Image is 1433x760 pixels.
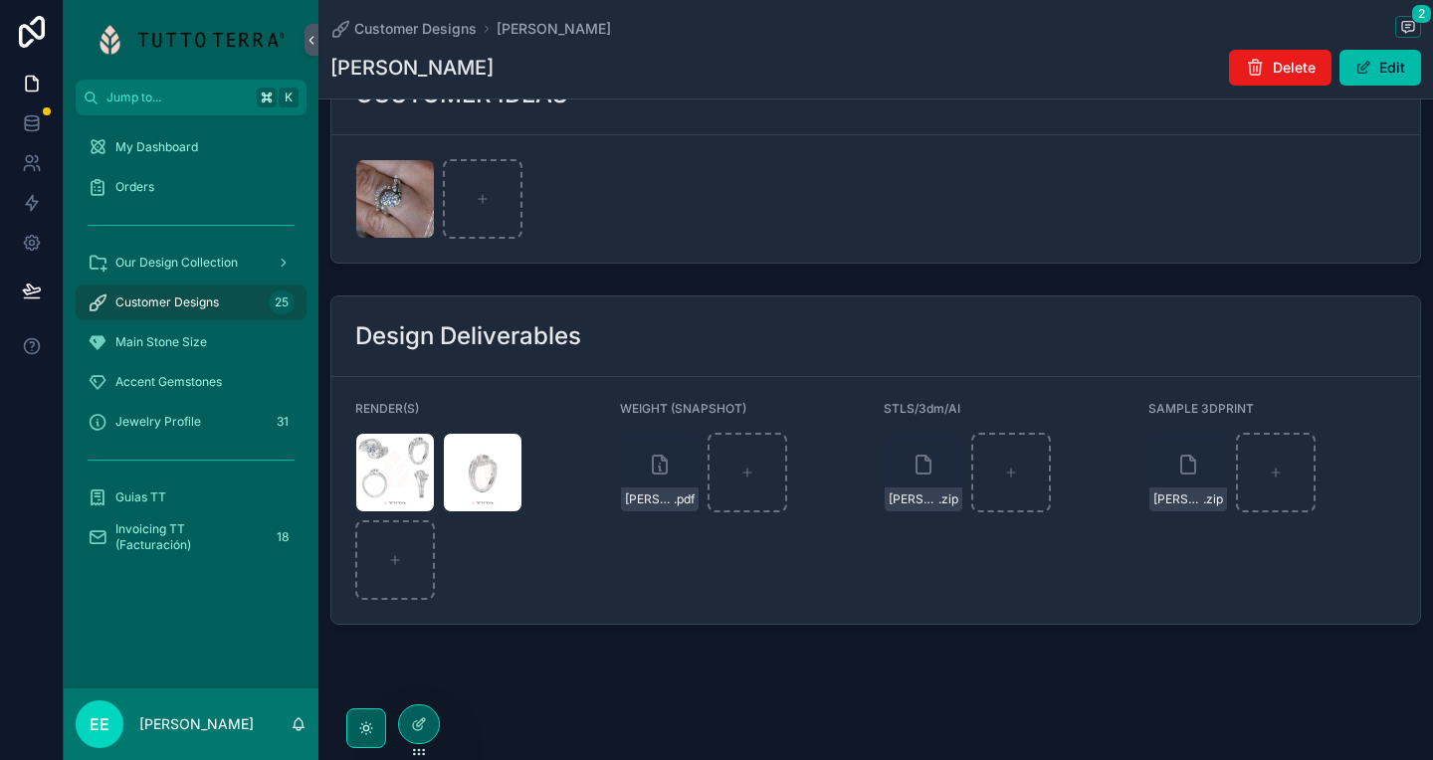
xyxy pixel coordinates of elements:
img: App logo [99,24,284,56]
span: Customer Designs [354,19,477,39]
button: 2 [1395,16,1421,41]
a: Our Design Collection [76,245,307,281]
span: Orders [115,179,154,195]
span: Accent Gemstones [115,374,222,390]
span: [PERSON_NAME] [625,491,674,507]
span: Our Design Collection [115,255,238,271]
span: .pdf [674,491,695,507]
h2: Design Deliverables [355,320,581,352]
a: Orders [76,169,307,205]
span: RENDER(S) [355,401,419,416]
span: Jewelry Profile [115,414,201,430]
button: Jump to...K [76,80,307,115]
span: Main Stone Size [115,334,207,350]
span: STLS/3dm/AI [884,401,960,416]
span: Delete [1273,58,1316,78]
span: EE [90,712,109,736]
span: .zip [938,491,958,507]
div: 18 [271,525,295,549]
div: 31 [271,410,295,434]
button: Delete [1229,50,1331,86]
a: Customer Designs25 [76,285,307,320]
span: Invoicing TT (Facturación) [115,521,263,553]
span: SAMPLE 3DPRINT [1148,401,1254,416]
a: Invoicing TT (Facturación)18 [76,519,307,555]
div: scrollable content [64,115,318,581]
span: WEIGHT (SNAPSHOT) [620,401,746,416]
span: [PERSON_NAME] [889,491,938,507]
span: .zip [1203,491,1223,507]
span: My Dashboard [115,139,198,155]
a: Accent Gemstones [76,364,307,400]
a: Jewelry Profile31 [76,404,307,440]
div: 25 [269,290,295,314]
span: K [281,90,297,105]
a: Guias TT [76,479,307,515]
span: Guias TT [115,489,166,505]
span: [PERSON_NAME]-Impresion-Muestra [1153,491,1203,507]
h1: [PERSON_NAME] [330,54,494,82]
span: 2 [1411,4,1432,24]
a: [PERSON_NAME] [497,19,611,39]
span: Jump to... [106,90,249,105]
span: Customer Designs [115,294,219,310]
a: My Dashboard [76,129,307,165]
a: Main Stone Size [76,324,307,360]
p: [PERSON_NAME] [139,714,254,734]
a: Customer Designs [330,19,477,39]
button: Edit [1339,50,1421,86]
